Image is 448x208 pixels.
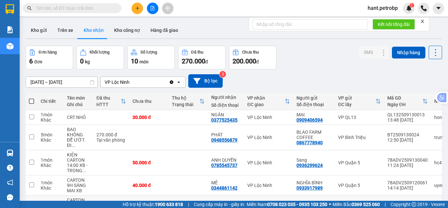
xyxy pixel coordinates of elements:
span: aim [165,6,170,11]
div: ANH QUYỀN [211,157,241,163]
div: Đơn hàng [39,50,57,55]
button: Trên xe [52,22,78,38]
div: Khác [41,185,60,191]
button: caret-down [433,3,444,14]
div: Số lượng [140,50,157,55]
span: 10 [131,57,138,65]
div: VP QL13 [338,115,381,120]
div: VP Quận 5 [338,160,381,165]
div: MAI [296,112,332,117]
span: Cung cấp máy in - giấy in: [194,201,245,208]
div: Sang [296,157,332,163]
div: VP Bình Triệu [338,135,381,140]
span: ⚪️ [329,203,331,206]
div: 0785545737 [211,163,237,168]
div: CARTON [67,177,90,183]
span: copyright [412,202,416,207]
div: 50.000 đ [132,160,165,165]
button: plus [132,3,143,14]
button: Bộ lọc [188,74,223,88]
div: 9H SÁNG MAI XB [67,183,90,193]
button: Kết nối tổng đài [373,19,415,30]
div: Khác [41,163,60,168]
div: Thu hộ [172,95,199,101]
span: 0 [80,57,84,65]
div: 0909406594 [296,117,323,123]
span: question-circle [7,165,13,171]
div: BT2509130024 [387,132,428,137]
div: CRT NHỎ [67,115,90,120]
button: file-add [147,3,158,14]
span: 270.000 [182,57,205,65]
img: warehouse-icon [7,43,13,50]
div: 0377525435 [211,117,237,123]
div: 1 món [41,112,60,117]
span: plus [135,6,140,11]
div: VP Lộc Ninh [247,115,290,120]
sup: 1 [410,3,414,8]
div: KIỆN CARTON [67,152,90,163]
div: 0948556879 [211,137,237,143]
div: 12:50 [DATE] [387,137,428,143]
button: SMS [358,46,378,58]
div: VP Lộc Ninh [105,79,130,85]
div: Tên món [67,95,90,101]
button: Số lượng10món [127,46,175,69]
div: 1 món [41,180,60,185]
span: Miền Nam [247,201,327,208]
span: notification [7,179,13,186]
button: Đơn hàng6đơn [26,46,73,69]
div: 30.000 đ [132,115,165,120]
svg: Clear value [169,80,174,85]
strong: 0369 525 060 [352,202,380,207]
span: kg [85,59,90,64]
div: VP Lộc Ninh [247,183,290,188]
div: Tại văn phòng [96,137,126,143]
div: 270.000 đ [96,132,126,137]
div: Số điện thoại [296,102,332,107]
img: warehouse-icon [7,150,13,156]
button: Kho công nợ [109,22,145,38]
div: 0936299624 [296,163,323,168]
button: Chưa thu200.000đ [229,46,276,69]
div: MÊ [211,180,241,185]
div: QL132509130013 [387,112,428,117]
th: Toggle SortBy [93,93,129,110]
div: Khác [41,117,60,123]
svg: open [176,80,181,85]
span: message [7,194,13,200]
div: HTTT [96,102,121,107]
span: đ [256,59,259,64]
span: ... [71,143,75,148]
div: VP gửi [338,95,376,101]
span: search [27,6,32,11]
div: 14:14 [DATE] [387,185,428,191]
div: 0933917989 [296,185,323,191]
span: | [385,201,386,208]
input: Tìm tên, số ĐT hoặc mã đơn [36,5,113,12]
button: Kho gửi [26,22,52,38]
div: ĐC lấy [338,102,376,107]
img: icon-new-feature [406,5,412,11]
button: Khối lượng0kg [76,46,124,69]
div: 78ADV2509120061 [387,180,428,185]
input: Selected VP Lộc Ninh. [130,79,131,85]
div: Người nhận [211,95,241,100]
div: Khác [41,137,60,143]
div: 1 món [41,157,60,163]
div: Người gửi [296,95,332,101]
div: 0344861142 [211,185,237,191]
div: BAO [67,127,90,132]
div: VP nhận [247,95,285,101]
span: file-add [150,6,155,11]
div: Ngày ĐH [387,102,422,107]
div: Đã thu [96,95,121,101]
th: Toggle SortBy [244,93,293,110]
div: VP Lộc Ninh [247,135,290,140]
span: Miền Bắc [333,201,380,208]
strong: 1900 633 818 [155,202,183,207]
th: Toggle SortBy [169,93,208,110]
span: close [420,19,425,24]
div: Chưa thu [242,50,259,55]
div: 14:00 XB - TRONG TỐI NHẬN HÀNG [67,163,90,173]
